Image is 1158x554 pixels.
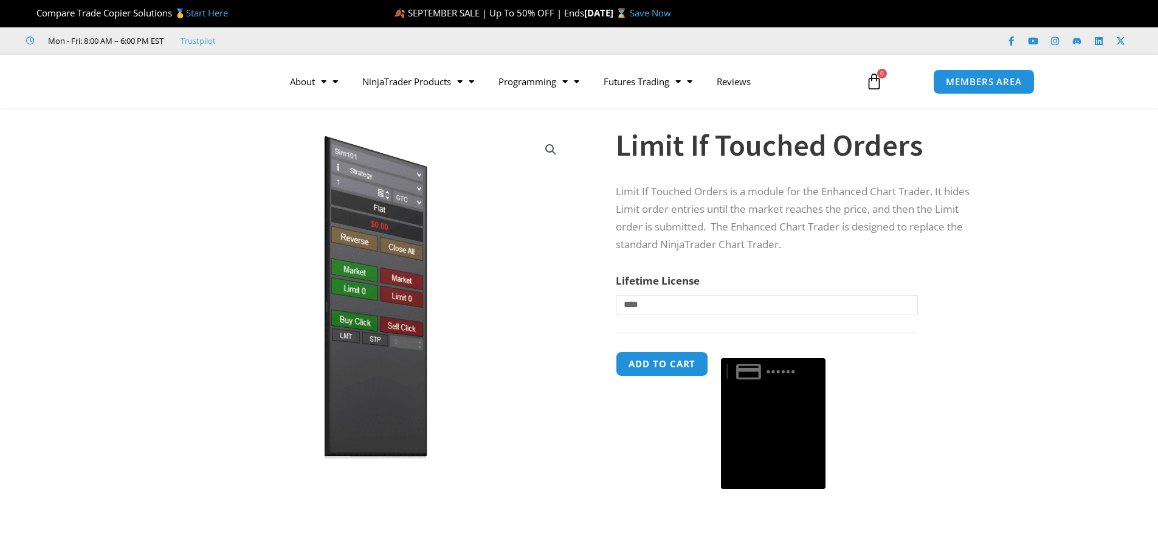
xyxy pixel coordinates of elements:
a: MEMBERS AREA [933,69,1035,94]
span: 0 [877,69,887,78]
a: Trustpilot [181,33,216,48]
a: NinjaTrader Products [350,68,486,95]
button: Buy with GPay [721,358,825,490]
a: Reviews [705,68,763,95]
p: Limit If Touched Orders is a module for the Enhanced Chart Trader. It hides Limit order entries u... [616,183,971,254]
img: 🏆 [27,9,36,18]
label: Lifetime License [616,274,700,288]
h1: Limit If Touched Orders [616,124,971,167]
span: MEMBERS AREA [946,77,1022,86]
a: 0 [847,64,901,99]
button: Add to cart [616,351,708,376]
span: Compare Trade Copier Solutions 🥇 [26,7,228,19]
strong: [DATE] ⌛ [584,7,630,19]
span: Mon - Fri: 8:00 AM – 6:00 PM EST [45,33,164,48]
a: View full-screen image gallery [540,139,562,161]
span: 🍂 SEPTEMBER SALE | Up To 50% OFF | Ends [394,7,584,19]
iframe: Secure payment input frame [719,350,828,351]
a: About [278,68,350,95]
a: Save Now [630,7,671,19]
img: LogoAI | Affordable Indicators – NinjaTrader [123,60,254,103]
a: Clear options [616,320,635,329]
a: Start Here [186,7,228,19]
text: •••••• [767,365,798,378]
nav: Menu [278,68,852,95]
img: BasicTools [180,130,571,466]
a: Futures Trading [591,68,705,95]
a: Programming [486,68,591,95]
